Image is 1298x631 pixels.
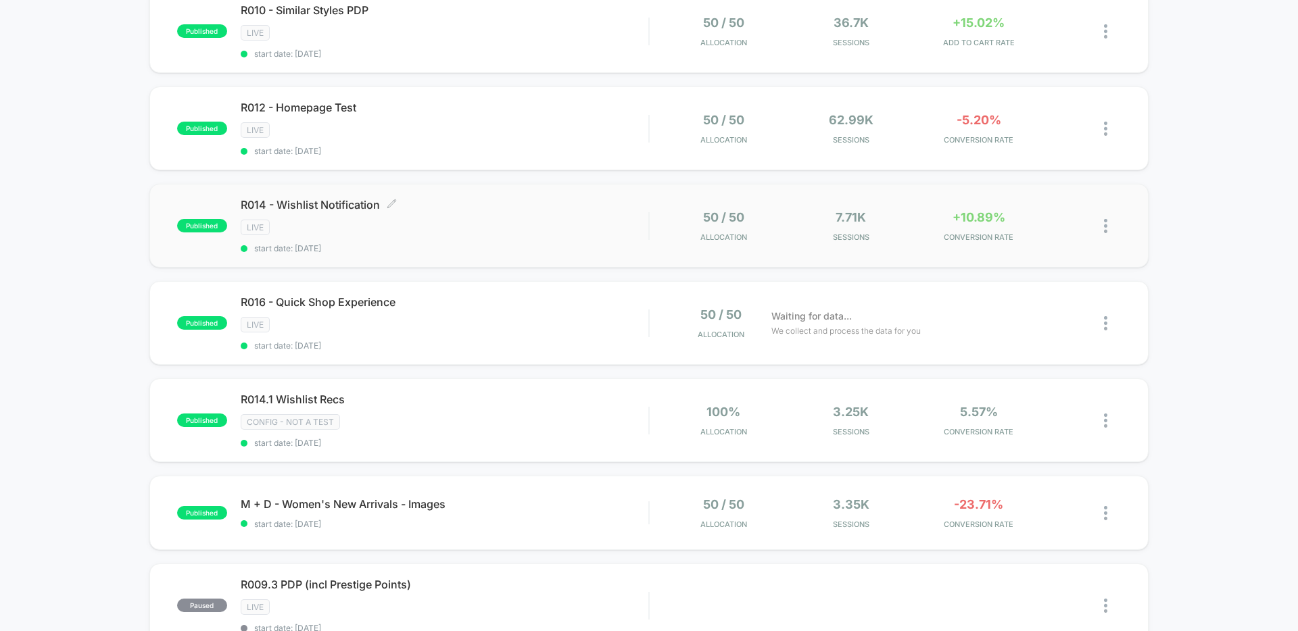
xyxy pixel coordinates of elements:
span: 50 / 50 [703,16,744,30]
span: Sessions [791,135,912,145]
span: 5.57% [960,405,998,419]
img: close [1104,413,1107,428]
span: paused [177,599,227,612]
span: CONVERSION RATE [918,520,1039,529]
span: Allocation [700,135,747,145]
span: start date: [DATE] [241,340,648,351]
span: 3.35k [833,497,869,511]
span: Allocation [700,427,747,436]
span: published [177,316,227,330]
span: start date: [DATE] [241,49,648,59]
span: R014 - Wishlist Notification [241,198,648,211]
span: CONVERSION RATE [918,427,1039,436]
span: R010 - Similar Styles PDP [241,3,648,17]
span: LIVE [241,599,270,615]
span: R014.1 Wishlist Recs [241,393,648,406]
span: Allocation [700,520,747,529]
span: R016 - Quick Shop Experience [241,295,648,309]
span: 50 / 50 [700,307,742,322]
span: Sessions [791,38,912,47]
span: Allocation [698,330,744,339]
span: 50 / 50 [703,497,744,511]
span: Sessions [791,520,912,529]
img: close [1104,24,1107,39]
span: +10.89% [953,210,1005,224]
span: start date: [DATE] [241,438,648,448]
span: -5.20% [957,113,1001,127]
span: Waiting for data... [771,309,852,324]
span: CONVERSION RATE [918,135,1039,145]
span: CONFIG - NOT A TEST [241,414,340,430]
span: +15.02% [953,16,1005,30]
img: close [1104,122,1107,136]
span: Sessions [791,232,912,242]
span: ADD TO CART RATE [918,38,1039,47]
span: 3.25k [833,405,869,419]
span: -23.71% [954,497,1003,511]
img: close [1104,316,1107,330]
span: start date: [DATE] [241,146,648,156]
span: R009.3 PDP (incl Prestige Points) [241,578,648,591]
span: 50 / 50 [703,113,744,127]
span: LIVE [241,220,270,235]
span: published [177,219,227,232]
span: start date: [DATE] [241,519,648,529]
span: 50 / 50 [703,210,744,224]
span: published [177,24,227,38]
span: 62.99k [829,113,873,127]
span: published [177,413,227,427]
span: M + D - Women's New Arrivals - Images [241,497,648,511]
span: LIVE [241,317,270,332]
span: published [177,122,227,135]
span: LIVE [241,122,270,138]
span: R012 - Homepage Test [241,101,648,114]
span: start date: [DATE] [241,243,648,253]
span: 36.7k [834,16,869,30]
img: close [1104,219,1107,233]
img: close [1104,506,1107,520]
span: Sessions [791,427,912,436]
span: 7.71k [836,210,866,224]
span: LIVE [241,25,270,41]
span: Allocation [700,232,747,242]
img: close [1104,599,1107,613]
span: Allocation [700,38,747,47]
span: 100% [706,405,740,419]
span: CONVERSION RATE [918,232,1039,242]
span: We collect and process the data for you [771,324,921,337]
span: published [177,506,227,520]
